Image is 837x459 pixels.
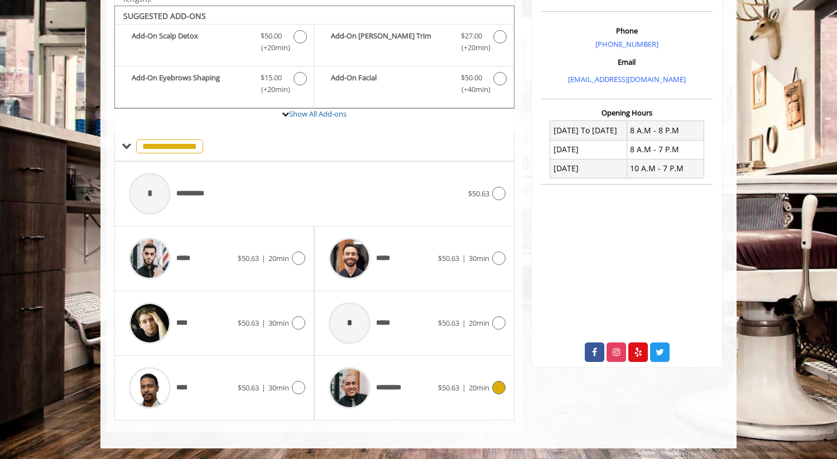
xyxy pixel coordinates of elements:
label: Add-On Facial [320,72,508,98]
span: | [462,318,466,328]
span: 30min [268,383,289,393]
span: $50.63 [468,189,489,199]
span: $50.63 [238,383,259,393]
span: | [262,253,266,263]
span: 20min [268,253,289,263]
span: 30min [268,318,289,328]
span: $15.00 [261,72,282,84]
td: 10 A.M - 7 P.M [627,159,704,178]
span: | [262,318,266,328]
span: (+20min ) [255,84,288,95]
span: (+20min ) [455,42,488,54]
b: SUGGESTED ADD-ONS [123,11,206,21]
span: 30min [469,253,489,263]
span: | [462,253,466,263]
label: Add-On Beard Trim [320,30,508,56]
span: $50.63 [438,318,459,328]
span: $50.63 [438,383,459,393]
a: Show All Add-ons [289,109,347,119]
h3: Email [544,58,710,66]
h3: Phone [544,27,710,35]
b: Add-On Eyebrows Shaping [132,72,249,95]
td: [DATE] [550,140,627,159]
td: [DATE] To [DATE] [550,121,627,140]
span: | [462,383,466,393]
a: [PHONE_NUMBER] [595,39,658,49]
span: $50.63 [438,253,459,263]
span: $50.00 [261,30,282,42]
span: $50.63 [238,253,259,263]
b: Add-On Facial [331,72,449,95]
b: Add-On Scalp Detox [132,30,249,54]
span: (+40min ) [455,84,488,95]
b: Add-On [PERSON_NAME] Trim [331,30,449,54]
div: The Made Man Haircut Add-onS [114,6,514,109]
label: Add-On Eyebrows Shaping [121,72,308,98]
td: [DATE] [550,159,627,178]
a: [EMAIL_ADDRESS][DOMAIN_NAME] [568,74,686,84]
span: 20min [469,383,489,393]
span: $50.00 [461,72,482,84]
span: | [262,383,266,393]
label: Add-On Scalp Detox [121,30,308,56]
span: $50.63 [238,318,259,328]
td: 8 A.M - 7 P.M [627,140,704,159]
span: 20min [469,318,489,328]
span: (+20min ) [255,42,288,54]
h3: Opening Hours [541,109,713,117]
span: $27.00 [461,30,482,42]
td: 8 A.M - 8 P.M [627,121,704,140]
